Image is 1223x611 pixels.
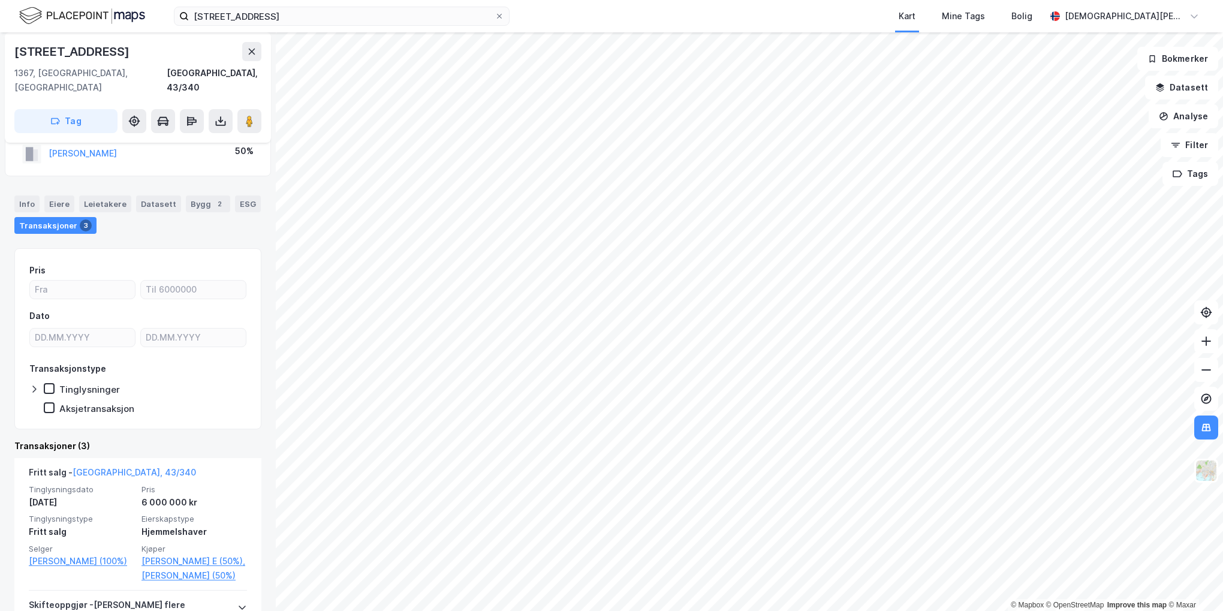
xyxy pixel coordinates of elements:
[29,514,134,524] span: Tinglysningstype
[14,109,118,133] button: Tag
[1195,459,1218,482] img: Z
[59,403,134,414] div: Aksjetransaksjon
[141,525,247,539] div: Hjemmelshaver
[1145,76,1218,100] button: Datasett
[1161,133,1218,157] button: Filter
[1011,9,1032,23] div: Bolig
[141,514,247,524] span: Eierskapstype
[29,554,134,568] a: [PERSON_NAME] (100%)
[1046,601,1104,609] a: OpenStreetMap
[235,144,254,158] div: 50%
[29,525,134,539] div: Fritt salg
[29,263,46,278] div: Pris
[30,329,135,347] input: DD.MM.YYYY
[141,568,247,583] a: [PERSON_NAME] (50%)
[141,544,247,554] span: Kjøper
[1065,9,1185,23] div: [DEMOGRAPHIC_DATA][PERSON_NAME]
[14,42,132,61] div: [STREET_ADDRESS]
[19,5,145,26] img: logo.f888ab2527a4732fd821a326f86c7f29.svg
[1011,601,1044,609] a: Mapbox
[29,484,134,495] span: Tinglysningsdato
[14,66,167,95] div: 1367, [GEOGRAPHIC_DATA], [GEOGRAPHIC_DATA]
[1149,104,1218,128] button: Analyse
[141,495,247,510] div: 6 000 000 kr
[29,465,196,484] div: Fritt salg -
[1163,553,1223,611] iframe: Chat Widget
[29,362,106,376] div: Transaksjonstype
[189,7,495,25] input: Søk på adresse, matrikkel, gårdeiere, leietakere eller personer
[235,195,261,212] div: ESG
[29,495,134,510] div: [DATE]
[29,309,50,323] div: Dato
[186,195,230,212] div: Bygg
[14,195,40,212] div: Info
[141,281,246,299] input: Til 6000000
[899,9,915,23] div: Kart
[167,66,261,95] div: [GEOGRAPHIC_DATA], 43/340
[30,281,135,299] input: Fra
[1107,601,1167,609] a: Improve this map
[29,544,134,554] span: Selger
[73,467,196,477] a: [GEOGRAPHIC_DATA], 43/340
[141,329,246,347] input: DD.MM.YYYY
[14,217,97,234] div: Transaksjoner
[942,9,985,23] div: Mine Tags
[14,439,261,453] div: Transaksjoner (3)
[136,195,181,212] div: Datasett
[141,484,247,495] span: Pris
[213,198,225,210] div: 2
[59,384,120,395] div: Tinglysninger
[44,195,74,212] div: Eiere
[80,219,92,231] div: 3
[141,554,247,568] a: [PERSON_NAME] E (50%),
[79,195,131,212] div: Leietakere
[1162,162,1218,186] button: Tags
[1137,47,1218,71] button: Bokmerker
